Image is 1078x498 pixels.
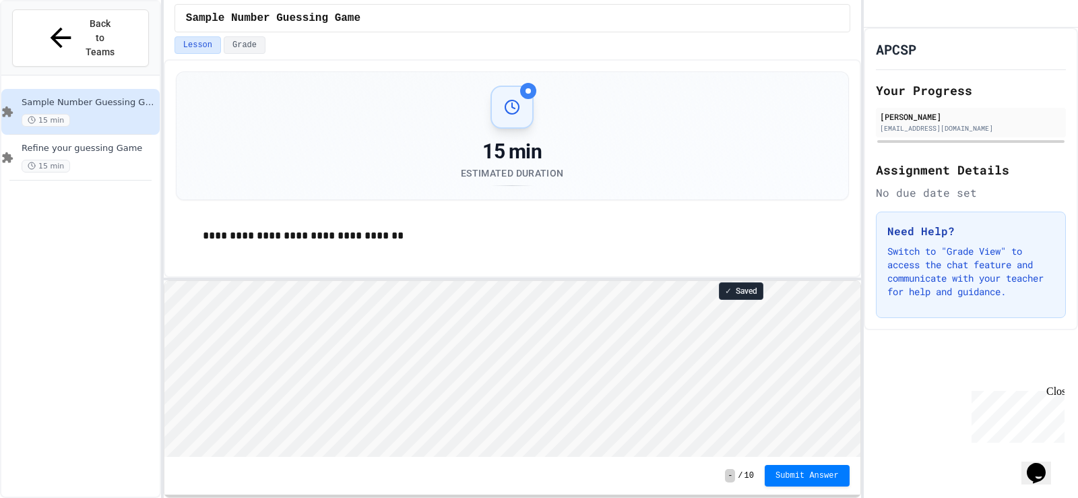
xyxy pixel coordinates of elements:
h2: Assignment Details [876,160,1066,179]
span: 10 [744,470,754,481]
button: Lesson [175,36,221,54]
button: Grade [224,36,265,54]
button: Submit Answer [765,465,850,487]
span: Submit Answer [775,470,839,481]
div: Estimated Duration [461,166,563,180]
h3: Need Help? [887,223,1054,239]
span: Sample Number Guessing Game [22,97,157,108]
h1: APCSP [876,40,916,59]
span: Sample Number Guessing Game [186,10,360,26]
h2: Your Progress [876,81,1066,100]
button: Back to Teams [12,9,149,67]
span: - [725,469,735,483]
iframe: Snap! Programming Environment [164,281,860,457]
span: / [738,470,742,481]
span: Refine your guessing Game [22,143,157,154]
span: Back to Teams [84,17,116,59]
iframe: chat widget [966,385,1065,443]
iframe: chat widget [1021,444,1065,485]
div: Chat with us now!Close [5,5,93,86]
span: ✓ [725,286,732,297]
div: 15 min [461,139,563,164]
span: Saved [736,286,757,297]
p: Switch to "Grade View" to access the chat feature and communicate with your teacher for help and ... [887,245,1054,299]
div: No due date set [876,185,1066,201]
div: [EMAIL_ADDRESS][DOMAIN_NAME] [880,123,1062,133]
div: [PERSON_NAME] [880,111,1062,123]
span: 15 min [22,114,70,127]
span: 15 min [22,160,70,173]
